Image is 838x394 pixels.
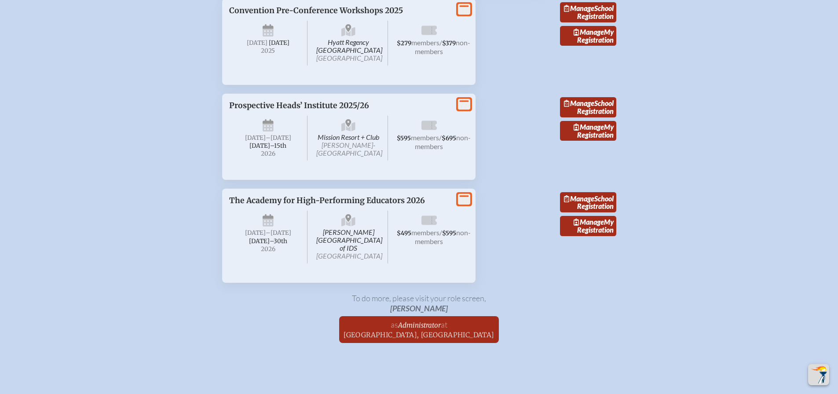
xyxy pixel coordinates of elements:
button: Scroll Top [808,364,829,385]
span: Manage [564,4,594,12]
span: members [411,38,439,47]
span: Mission Resort + Club [309,116,388,161]
a: ManageSchool Registration [560,2,616,22]
span: [DATE]–⁠30th [249,237,287,245]
span: / [439,38,442,47]
span: $279 [397,40,411,47]
span: [DATE]–⁠15th [249,142,286,150]
span: at [441,320,447,329]
span: non-members [415,133,471,150]
span: / [439,228,442,237]
span: $495 [397,230,411,237]
span: $595 [397,135,411,142]
span: 2025 [236,47,300,54]
span: [DATE] [247,39,267,47]
span: as [391,320,398,329]
a: ManageMy Registration [560,216,616,236]
a: ManageSchool Registration [560,97,616,117]
span: $379 [442,40,456,47]
span: [GEOGRAPHIC_DATA], [GEOGRAPHIC_DATA] [344,331,494,339]
span: [PERSON_NAME]-[GEOGRAPHIC_DATA] [316,141,382,157]
span: The Academy for High-Performing Educators 2026 [229,196,425,205]
p: To do more, please visit your role screen , [222,293,616,313]
img: To the top [810,366,827,383]
span: Administrator [398,321,441,329]
span: Manage [564,99,594,107]
span: [PERSON_NAME][GEOGRAPHIC_DATA] of IDS [309,211,388,263]
a: ManageSchool Registration [560,192,616,212]
span: Hyatt Regency [GEOGRAPHIC_DATA] [309,21,388,66]
span: [DATE] [245,229,266,237]
span: members [411,228,439,237]
span: 2026 [236,246,300,252]
span: [DATE] [245,134,266,142]
span: –[DATE] [266,229,291,237]
span: Manage [574,28,604,36]
span: Manage [564,194,594,203]
span: Convention Pre-Conference Workshops 2025 [229,6,403,15]
span: [DATE] [269,39,289,47]
span: non-members [415,38,470,55]
span: members [411,133,439,142]
span: non-members [415,228,471,245]
span: Manage [574,218,604,226]
a: ManageMy Registration [560,121,616,141]
span: $595 [442,230,456,237]
span: $695 [442,135,456,142]
a: asAdministratorat[GEOGRAPHIC_DATA], [GEOGRAPHIC_DATA] [340,316,498,343]
span: 2026 [236,150,300,157]
span: [GEOGRAPHIC_DATA] [316,252,382,260]
span: Prospective Heads’ Institute 2025/26 [229,101,369,110]
span: [GEOGRAPHIC_DATA] [316,54,382,62]
span: / [439,133,442,142]
span: [PERSON_NAME] [390,303,448,313]
span: Manage [574,123,604,131]
a: ManageMy Registration [560,26,616,46]
span: –[DATE] [266,134,291,142]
